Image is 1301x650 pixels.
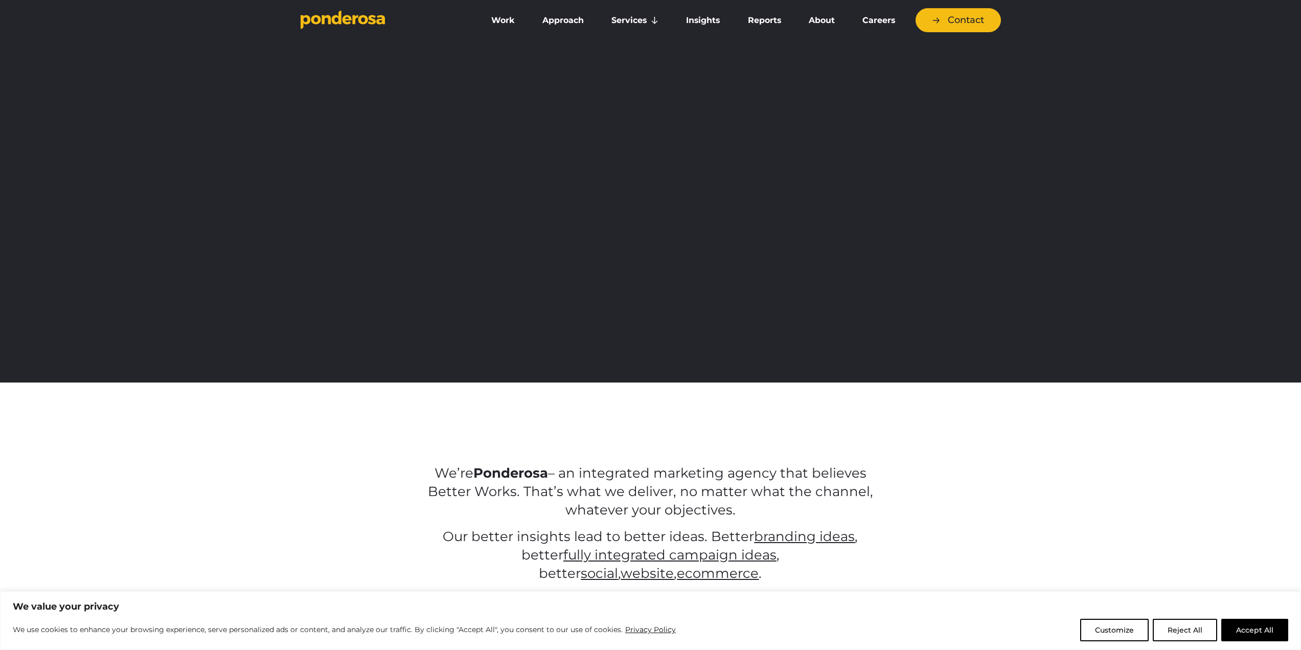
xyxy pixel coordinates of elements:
a: Approach [531,10,596,31]
a: Careers [851,10,907,31]
a: Insights [674,10,732,31]
p: Our better insights lead to better ideas. Better , better , better , , . [420,528,881,583]
a: Reports [736,10,793,31]
a: ecommerce [677,565,759,581]
button: Accept All [1221,619,1288,641]
a: About [797,10,847,31]
a: Go to homepage [301,10,464,31]
strong: Ponderosa [473,465,548,481]
a: Services [600,10,670,31]
a: fully integrated campaign ideas [563,547,777,563]
p: We’re – an integrated marketing agency that believes Better Works. That’s what we deliver, no mat... [420,464,881,520]
a: Contact [916,8,1001,32]
a: social [581,565,618,581]
a: website [621,565,674,581]
p: We value your privacy [13,600,1288,613]
button: Customize [1080,619,1149,641]
button: Reject All [1153,619,1217,641]
a: Privacy Policy [625,623,676,636]
p: We use cookies to enhance your browsing experience, serve personalized ads or content, and analyz... [13,623,676,636]
a: Work [480,10,527,31]
a: branding ideas [754,528,855,545]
